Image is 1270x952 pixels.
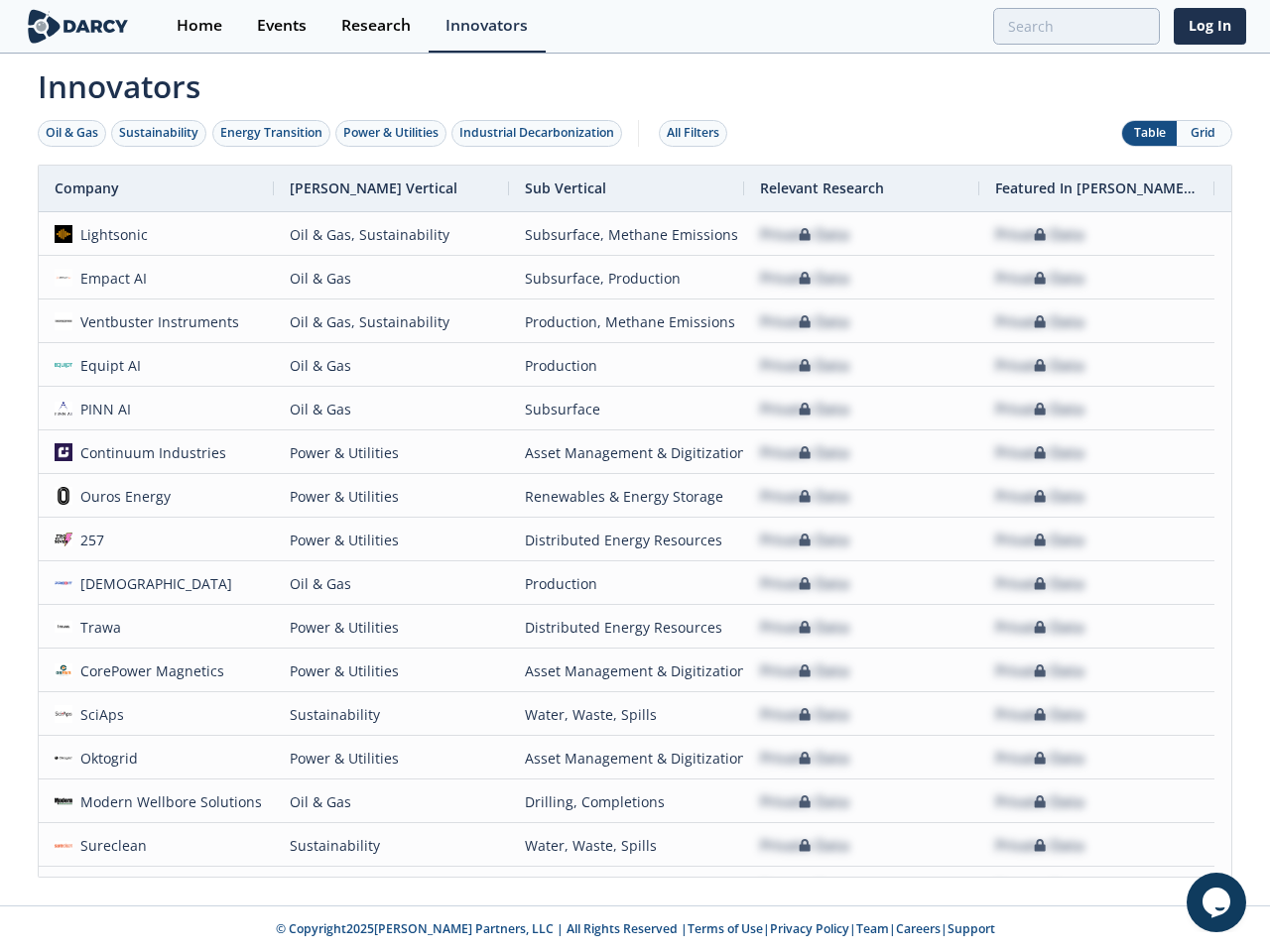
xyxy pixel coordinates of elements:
[24,56,1246,109] span: Innovators
[341,18,411,34] div: Research
[995,257,1084,299] div: Private Data
[525,737,728,779] div: Asset Management & Digitization
[290,650,493,692] div: Power & Utilities
[24,9,132,44] img: logo-wide.svg
[760,737,849,779] div: Private Data
[290,824,493,867] div: Sustainability
[177,18,222,34] div: Home
[445,18,528,34] div: Innovators
[896,920,941,937] a: Careers
[111,120,206,147] button: Sustainability
[995,300,1084,343] div: Private Data
[760,650,849,692] div: Private Data
[667,124,719,142] div: All Filters
[995,213,1084,256] div: Private Data
[995,824,1084,867] div: Private Data
[760,431,849,474] div: Private Data
[995,562,1084,605] div: Private Data
[335,120,446,147] button: Power & Utilities
[995,737,1084,779] div: Private Data
[38,120,106,147] button: Oil & Gas
[55,531,72,548] img: cdef38a7-d789-48b0-906d-03fbc24b7577
[525,780,728,823] div: Drilling, Completions
[760,344,849,387] div: Private Data
[856,920,889,937] a: Team
[760,300,849,343] div: Private Data
[770,920,849,937] a: Privacy Policy
[290,693,493,736] div: Sustainability
[1122,121,1177,146] button: Table
[290,388,493,430] div: Oil & Gas
[290,737,493,779] div: Power & Utilities
[525,431,728,474] div: Asset Management & Digitization
[290,780,493,823] div: Oil & Gas
[46,124,98,142] div: Oil & Gas
[72,606,122,649] div: Trawa
[525,213,728,256] div: Subsurface, Methane Emissions
[760,388,849,430] div: Private Data
[525,650,728,692] div: Asset Management & Digitization
[72,693,125,736] div: SciAps
[525,475,728,518] div: Renewables & Energy Storage
[760,475,849,518] div: Private Data
[525,519,728,561] div: Distributed Energy Resources
[72,344,142,387] div: Equipt AI
[72,257,148,299] div: Empact AI
[290,475,493,518] div: Power & Utilities
[72,213,149,256] div: Lightsonic
[995,475,1084,518] div: Private Data
[290,213,493,256] div: Oil & Gas, Sustainability
[1187,873,1250,932] iframe: chat widget
[72,562,233,605] div: [DEMOGRAPHIC_DATA]
[212,120,330,147] button: Energy Transition
[290,431,493,474] div: Power & Utilities
[72,388,132,430] div: PINN AI
[55,574,72,592] img: c29c0c01-625a-4755-b658-fa74ed2a6ef3
[995,388,1084,430] div: Private Data
[72,519,105,561] div: 257
[55,356,72,374] img: 4d0dbf37-1fbf-4868-bd33-f5a7fed18fab
[760,780,849,823] div: Private Data
[55,400,72,417] img: 81595643-af35-4e7d-8eb7-8c0ed8842a86
[1174,8,1246,45] a: Log In
[760,824,849,867] div: Private Data
[55,618,72,636] img: caef55b0-ceba-4bbd-a8b0-c1a27358cb10
[72,824,148,867] div: Sureclean
[55,749,72,767] img: eed8f8eb-ad2e-45dc-abab-02d76b39d2ff
[525,388,728,430] div: Subsurface
[459,124,614,142] div: Industrial Decarbonization
[55,661,72,679] img: 3aef3963-1712-4743-9f92-4071a5e2c738
[760,519,849,561] div: Private Data
[995,780,1084,823] div: Private Data
[55,269,72,287] img: 2a672c60-a485-41ac-af9e-663bd8620ad3
[55,312,72,330] img: 29ccef25-2eb7-4cb9-9e04-f08bc63a69a7
[290,606,493,649] div: Power & Utilities
[72,780,263,823] div: Modern Wellbore Solutions
[525,606,728,649] div: Distributed Energy Resources
[55,443,72,461] img: fe6dbf7e-3869-4110-b074-1bbc97124dbc
[72,868,289,910] div: FlexSteel Pipeline Technologies
[55,178,119,197] span: Company
[993,8,1160,45] input: Advanced Search
[688,920,763,937] a: Terms of Use
[760,868,849,910] div: Private Data
[343,124,439,142] div: Power & Utilities
[995,431,1084,474] div: Private Data
[525,824,728,867] div: Water, Waste, Spills
[659,120,727,147] button: All Filters
[995,178,1199,197] span: Featured In [PERSON_NAME] Live
[72,737,139,779] div: Oktogrid
[28,920,1242,938] p: © Copyright 2025 [PERSON_NAME] Partners, LLC | All Rights Reserved | | | | |
[760,562,849,605] div: Private Data
[72,300,240,343] div: Ventbuster Instruments
[72,650,225,692] div: CorePower Magnetics
[760,257,849,299] div: Private Data
[760,213,849,256] div: Private Data
[948,920,995,937] a: Support
[290,344,493,387] div: Oil & Gas
[760,693,849,736] div: Private Data
[525,693,728,736] div: Water, Waste, Spills
[119,124,198,142] div: Sustainability
[1177,121,1231,146] button: Grid
[290,300,493,343] div: Oil & Gas, Sustainability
